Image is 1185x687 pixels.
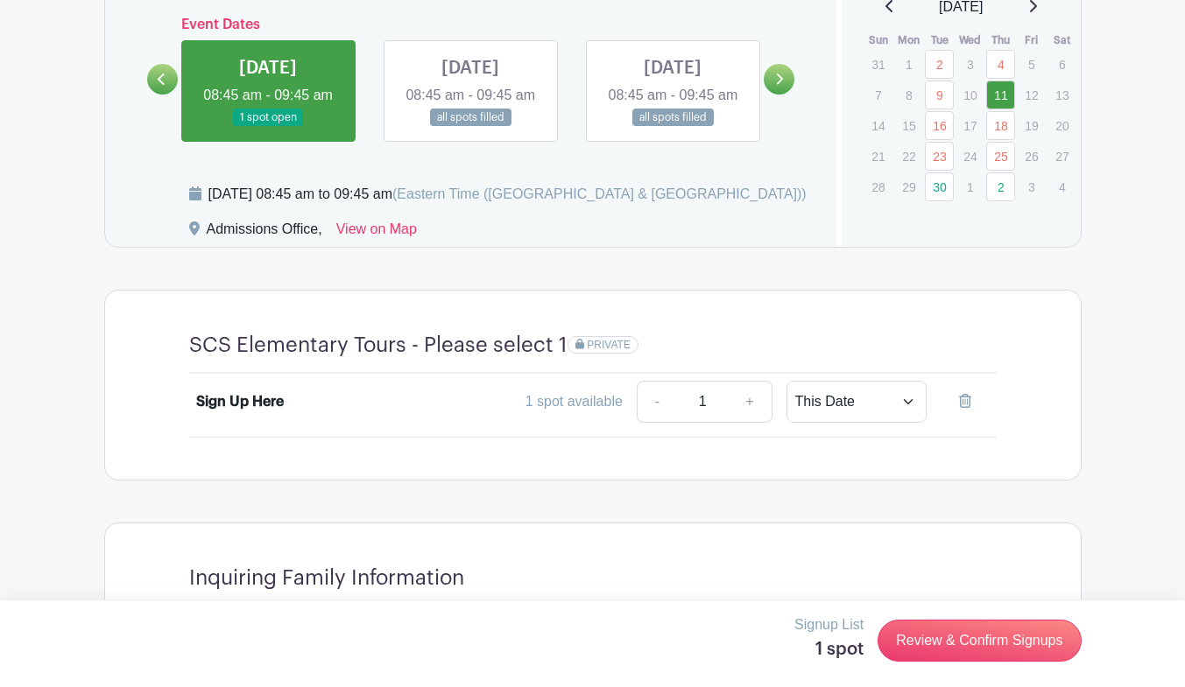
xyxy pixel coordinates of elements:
div: [DATE] 08:45 am to 09:45 am [208,184,807,205]
p: 17 [956,112,984,139]
p: 21 [864,143,892,170]
a: 16 [925,111,954,140]
p: 10 [956,81,984,109]
div: Sign Up Here [196,391,284,412]
a: 9 [925,81,954,109]
p: 3 [1017,173,1046,200]
p: 15 [894,112,923,139]
p: 22 [894,143,923,170]
p: 14 [864,112,892,139]
a: 11 [986,81,1015,109]
h5: 1 spot [794,639,864,660]
p: 12 [1017,81,1046,109]
div: Admissions Office, [207,219,322,247]
p: Signup List [794,614,864,635]
div: 1 spot available [525,391,623,412]
p: 27 [1047,143,1076,170]
th: Wed [955,32,985,49]
p: 19 [1017,112,1046,139]
th: Sat [1047,32,1077,49]
a: View on Map [336,219,417,247]
p: 1 [956,173,984,200]
p: 31 [864,51,892,78]
a: + [728,381,772,423]
a: 30 [925,172,954,201]
h4: SCS Elementary Tours - Please select 1 [189,333,568,358]
a: 4 [986,50,1015,79]
a: Review & Confirm Signups [878,620,1081,662]
h6: Event Dates [178,17,765,33]
p: 13 [1047,81,1076,109]
p: 4 [1047,173,1076,200]
p: 24 [956,143,984,170]
a: 25 [986,142,1015,171]
a: - [637,381,677,423]
a: 23 [925,142,954,171]
h4: Inquiring Family Information [189,565,464,591]
p: 20 [1047,112,1076,139]
th: Mon [893,32,924,49]
p: 26 [1017,143,1046,170]
p: 29 [894,173,923,200]
p: 1 [894,51,923,78]
p: 7 [864,81,892,109]
th: Tue [924,32,955,49]
p: 6 [1047,51,1076,78]
span: (Eastern Time ([GEOGRAPHIC_DATA] & [GEOGRAPHIC_DATA])) [392,186,807,201]
th: Thu [985,32,1016,49]
span: PRIVATE [587,339,631,351]
p: 3 [956,51,984,78]
a: 2 [925,50,954,79]
p: 5 [1017,51,1046,78]
th: Fri [1016,32,1047,49]
p: 28 [864,173,892,200]
th: Sun [863,32,893,49]
p: 8 [894,81,923,109]
a: 18 [986,111,1015,140]
a: 2 [986,172,1015,201]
